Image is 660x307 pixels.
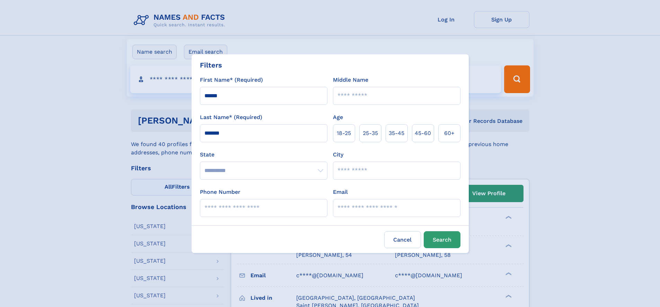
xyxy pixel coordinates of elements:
[333,76,368,84] label: Middle Name
[444,129,455,137] span: 60+
[200,76,263,84] label: First Name* (Required)
[389,129,404,137] span: 35‑45
[200,113,262,121] label: Last Name* (Required)
[200,151,327,159] label: State
[363,129,378,137] span: 25‑35
[200,188,240,196] label: Phone Number
[333,113,343,121] label: Age
[337,129,351,137] span: 18‑25
[200,60,222,70] div: Filters
[384,231,421,248] label: Cancel
[333,151,343,159] label: City
[415,129,431,137] span: 45‑60
[424,231,460,248] button: Search
[333,188,348,196] label: Email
